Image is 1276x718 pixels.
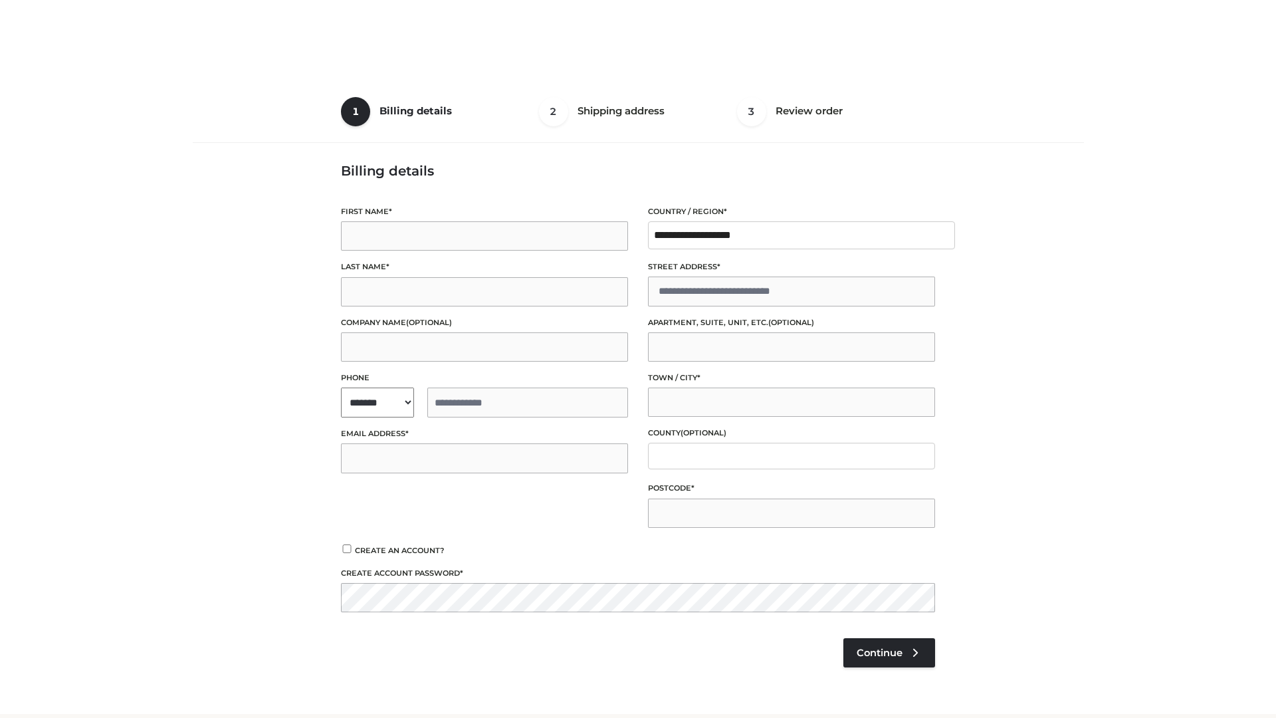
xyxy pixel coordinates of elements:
label: First name [341,205,628,218]
span: Continue [857,647,903,659]
a: Continue [843,638,935,667]
label: Country / Region [648,205,935,218]
label: Last name [341,261,628,273]
label: Email address [341,427,628,440]
label: Apartment, suite, unit, etc. [648,316,935,329]
label: Phone [341,372,628,384]
label: Street address [648,261,935,273]
label: Create account password [341,567,935,580]
label: Company name [341,316,628,329]
span: (optional) [768,318,814,327]
span: 3 [737,97,766,126]
h3: Billing details [341,163,935,179]
span: 2 [539,97,568,126]
span: (optional) [406,318,452,327]
span: Review order [776,104,843,117]
label: Postcode [648,482,935,495]
span: 1 [341,97,370,126]
label: Town / City [648,372,935,384]
span: Billing details [379,104,452,117]
input: Create an account? [341,544,353,553]
span: (optional) [681,428,726,437]
label: County [648,427,935,439]
span: Shipping address [578,104,665,117]
span: Create an account? [355,546,445,555]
